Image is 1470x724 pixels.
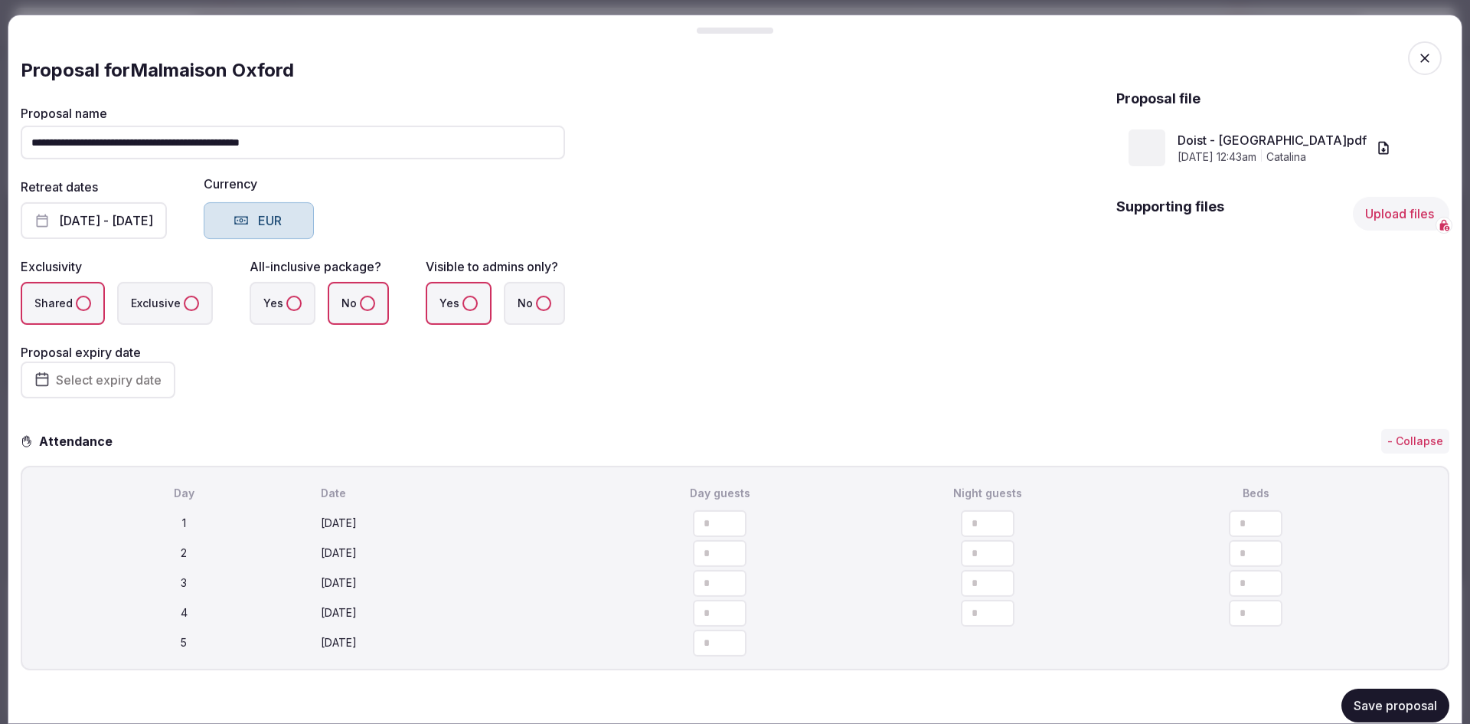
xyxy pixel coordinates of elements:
label: Shared [21,282,105,325]
span: [DATE] 12:43am [1178,149,1256,165]
div: Date [321,486,583,501]
div: 4 [53,605,315,621]
div: [DATE] [321,575,583,591]
h2: Supporting files [1116,197,1224,231]
label: Exclusivity [21,259,82,274]
label: Yes [250,282,315,325]
div: [DATE] [321,516,583,531]
div: 5 [53,635,315,650]
label: Currency [204,178,314,190]
span: Catalina [1266,149,1306,165]
button: Yes [462,296,478,311]
button: Yes [286,296,302,311]
label: All-inclusive package? [250,259,381,274]
button: [DATE] - [DATE] [21,202,167,239]
button: Exclusive [184,296,199,311]
div: Day [53,486,315,501]
div: Proposal for Malmaison Oxford [21,58,1449,83]
div: 3 [53,575,315,591]
div: [DATE] [321,605,583,621]
label: Visible to admins only? [426,259,558,274]
h3: Attendance [33,432,125,450]
div: 2 [53,545,315,561]
label: Retreat dates [21,179,98,195]
label: Yes [426,282,492,325]
button: - Collapse [1381,429,1449,454]
button: No [360,296,375,311]
div: 1 [53,516,315,531]
label: No [504,282,565,325]
button: Shared [76,296,91,311]
h2: Proposal file [1116,89,1200,108]
button: Select expiry date [21,362,175,398]
button: EUR [204,202,314,239]
div: Night guests [857,486,1119,501]
div: [DATE] [321,545,583,561]
button: Save proposal [1341,689,1449,722]
div: Beds [1125,486,1387,501]
div: [DATE] [321,635,583,650]
span: Select expiry date [56,372,162,388]
label: Proposal name [21,107,565,120]
button: Upload files [1353,197,1449,231]
label: No [328,282,389,325]
button: No [536,296,551,311]
a: Doist - [GEOGRAPHIC_DATA]pdf [1178,131,1367,149]
div: Day guests [589,486,851,501]
label: Exclusive [117,282,213,325]
label: Proposal expiry date [21,345,141,360]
